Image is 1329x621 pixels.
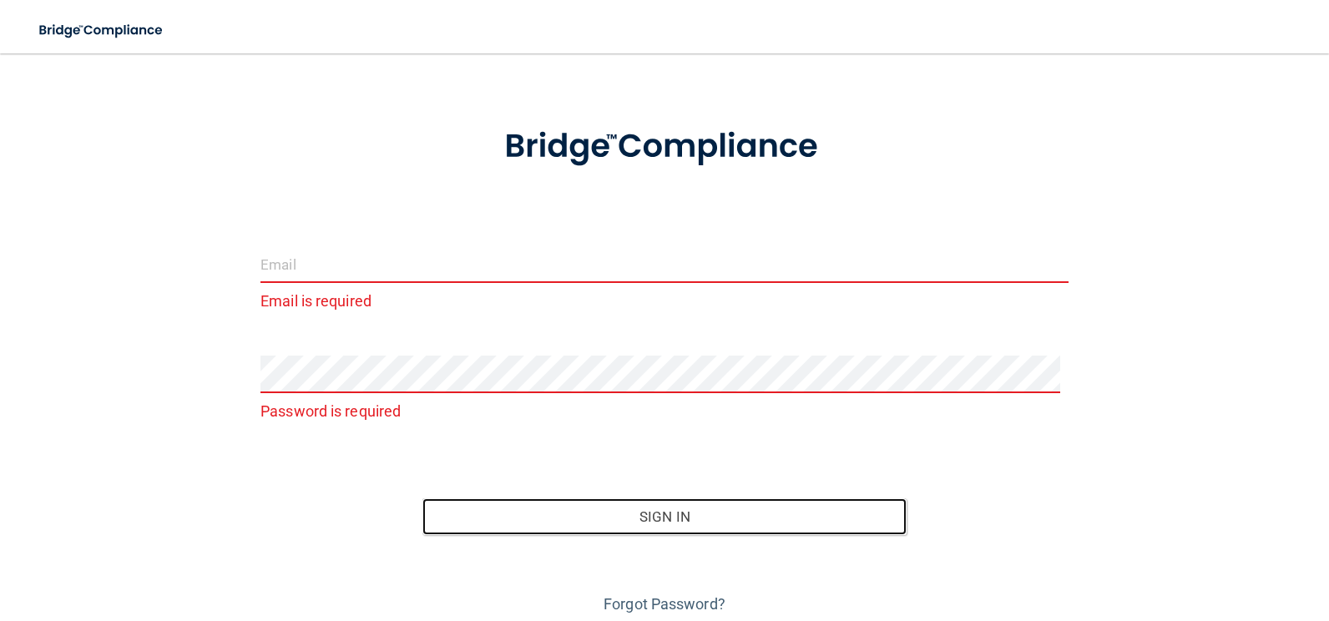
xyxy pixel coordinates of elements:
[422,498,907,535] button: Sign In
[260,397,1069,425] p: Password is required
[260,287,1069,315] p: Email is required
[470,103,859,190] img: bridge_compliance_login_screen.278c3ca4.svg
[25,13,179,48] img: bridge_compliance_login_screen.278c3ca4.svg
[604,595,725,613] a: Forgot Password?
[260,245,1069,283] input: Email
